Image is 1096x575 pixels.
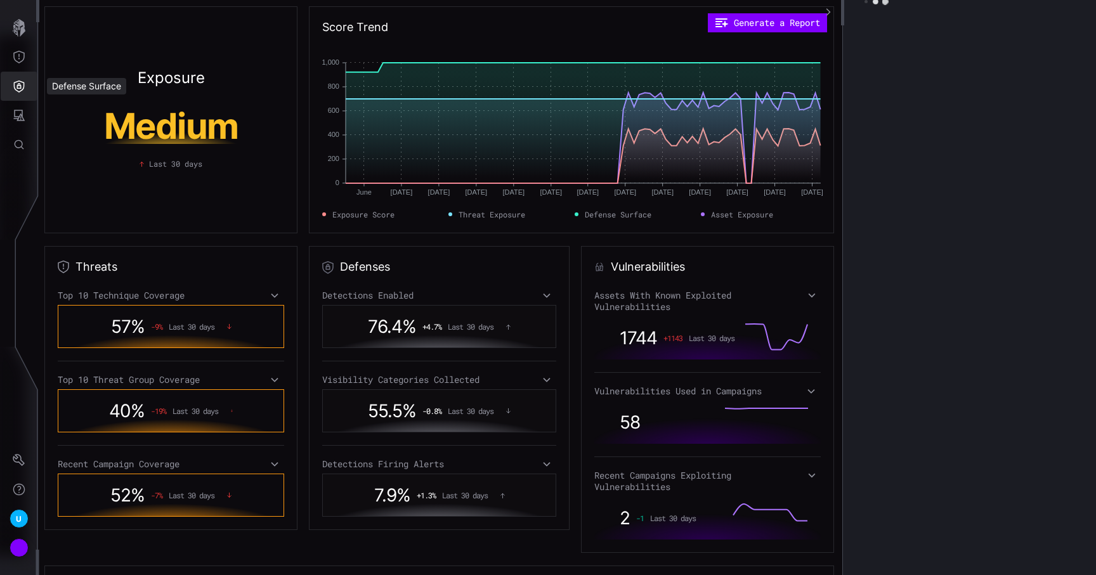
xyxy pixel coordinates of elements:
[502,188,525,196] text: [DATE]
[594,470,821,493] div: Recent Campaigns Exploiting Vulnerabilities
[58,290,284,301] div: Top 10 Technique Coverage
[322,458,557,470] div: Detections Firing Alerts
[138,70,205,86] h2: Exposure
[390,188,412,196] text: [DATE]
[422,406,441,415] span: -0.8 %
[442,491,488,500] span: Last 30 days
[620,507,630,529] span: 2
[149,158,202,169] span: Last 30 days
[427,188,450,196] text: [DATE]
[322,374,557,385] div: Visibility Categories Collected
[58,374,284,385] div: Top 10 Threat Group Coverage
[689,188,711,196] text: [DATE]
[465,188,487,196] text: [DATE]
[47,78,126,94] div: Defense Surface
[110,484,145,506] span: 52 %
[327,155,339,162] text: 200
[109,400,145,422] span: 40 %
[1,504,37,533] button: U
[151,322,162,331] span: -9 %
[594,290,821,313] div: Assets With Known Exploited Vulnerabilities
[356,188,372,196] text: June
[801,188,823,196] text: [DATE]
[173,406,218,415] span: Last 30 days
[332,209,395,220] span: Exposure Score
[65,108,277,144] h1: Medium
[448,322,493,331] span: Last 30 days
[663,333,682,342] span: + 1143
[327,107,339,114] text: 600
[594,385,821,397] div: Vulnerabilities Used in Campaigns
[336,179,339,186] text: 0
[620,411,640,433] span: 58
[711,209,773,220] span: Asset Exposure
[459,209,525,220] span: Threat Exposure
[620,327,657,349] span: 1744
[540,188,562,196] text: [DATE]
[322,20,388,35] h2: Score Trend
[374,484,410,506] span: 7.9 %
[327,82,339,90] text: 800
[327,131,339,138] text: 400
[611,259,685,275] h2: Vulnerabilities
[577,188,599,196] text: [DATE]
[417,491,436,500] span: + 1.3 %
[708,13,827,32] button: Generate a Report
[422,322,441,331] span: + 4.7 %
[585,209,651,220] span: Defense Surface
[151,491,162,500] span: -7 %
[368,316,416,337] span: 76.4 %
[614,188,636,196] text: [DATE]
[726,188,748,196] text: [DATE]
[58,458,284,470] div: Recent Campaign Coverage
[689,333,734,342] span: Last 30 days
[75,259,117,275] h2: Threats
[322,58,339,66] text: 1,000
[764,188,786,196] text: [DATE]
[448,406,493,415] span: Last 30 days
[151,406,166,415] span: -19 %
[169,491,214,500] span: Last 30 days
[340,259,390,275] h2: Defenses
[111,316,145,337] span: 57 %
[16,512,22,526] span: U
[636,514,644,522] span: -1
[368,400,416,422] span: 55.5 %
[322,290,557,301] div: Detections Enabled
[650,514,696,522] span: Last 30 days
[651,188,674,196] text: [DATE]
[169,322,214,331] span: Last 30 days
